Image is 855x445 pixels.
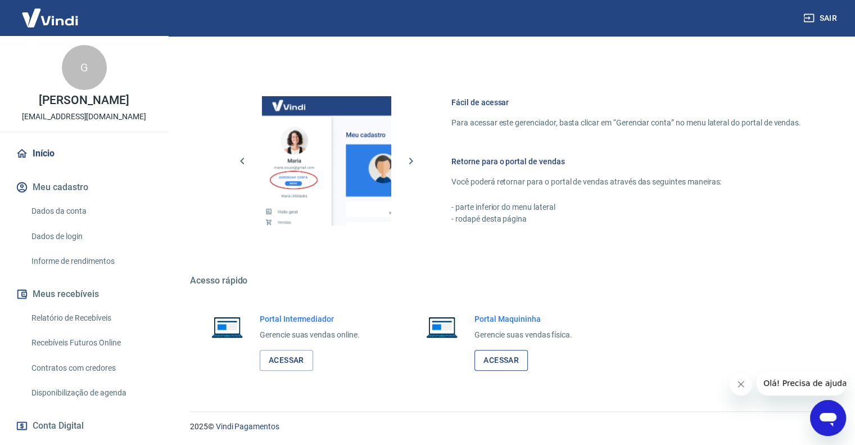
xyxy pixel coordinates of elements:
[260,329,360,341] p: Gerencie suas vendas online.
[474,329,572,341] p: Gerencie suas vendas física.
[730,373,752,395] iframe: Fechar mensagem
[7,8,94,17] span: Olá! Precisa de ajuda?
[27,250,155,273] a: Informe de rendimentos
[27,200,155,223] a: Dados da conta
[474,313,572,325] h6: Portal Maquininha
[13,175,155,200] button: Meu cadastro
[451,176,801,188] p: Você poderá retornar para o portal de vendas através das seguintes maneiras:
[262,96,391,226] img: Imagem da dashboard mostrando o botão de gerenciar conta na sidebar no lado esquerdo
[13,141,155,166] a: Início
[451,213,801,225] p: - rodapé desta página
[216,422,279,431] a: Vindi Pagamentos
[451,117,801,129] p: Para acessar este gerenciador, basta clicar em “Gerenciar conta” no menu lateral do portal de ven...
[451,201,801,213] p: - parte inferior do menu lateral
[27,225,155,248] a: Dados de login
[260,313,360,325] h6: Portal Intermediador
[801,8,842,29] button: Sair
[27,307,155,330] a: Relatório de Recebíveis
[39,95,129,106] p: [PERSON_NAME]
[27,331,155,354] a: Recebíveis Futuros Online
[418,313,465,340] img: Imagem de um notebook aberto
[13,282,155,307] button: Meus recebíveis
[27,357,155,380] a: Contratos com credores
[13,413,155,438] button: Conta Digital
[474,350,528,371] a: Acessar
[810,400,846,436] iframe: Botão para abrir a janela de mensagens
[13,1,87,35] img: Vindi
[22,111,146,123] p: [EMAIL_ADDRESS][DOMAIN_NAME]
[451,97,801,108] h6: Fácil de acessar
[451,156,801,167] h6: Retorne para o portal de vendas
[190,421,828,433] p: 2025 ©
[27,381,155,404] a: Disponibilização de agenda
[62,45,107,90] div: G
[757,371,846,395] iframe: Mensagem da empresa
[203,313,251,340] img: Imagem de um notebook aberto
[260,350,313,371] a: Acessar
[190,275,828,286] h5: Acesso rápido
